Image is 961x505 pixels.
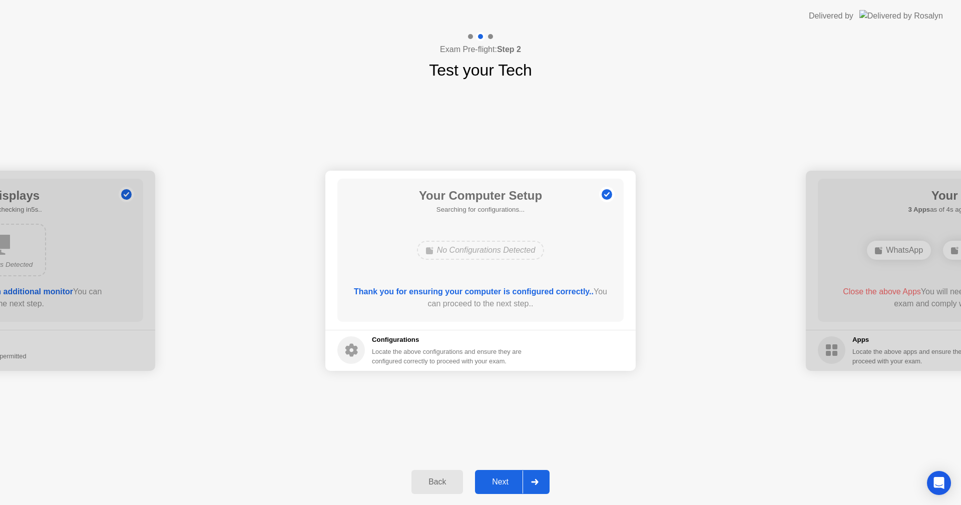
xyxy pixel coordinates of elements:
h5: Configurations [372,335,524,345]
b: Step 2 [497,45,521,54]
h5: Searching for configurations... [419,205,542,215]
button: Back [411,470,463,494]
div: Locate the above configurations and ensure they are configured correctly to proceed with your exam. [372,347,524,366]
h1: Test your Tech [429,58,532,82]
div: Open Intercom Messenger [927,471,951,495]
div: Next [478,477,523,486]
button: Next [475,470,550,494]
div: Delivered by [809,10,853,22]
h1: Your Computer Setup [419,187,542,205]
b: Thank you for ensuring your computer is configured correctly.. [354,287,594,296]
div: Back [414,477,460,486]
img: Delivered by Rosalyn [859,10,943,22]
div: You can proceed to the next step.. [352,286,610,310]
h4: Exam Pre-flight: [440,44,521,56]
div: No Configurations Detected [417,241,545,260]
